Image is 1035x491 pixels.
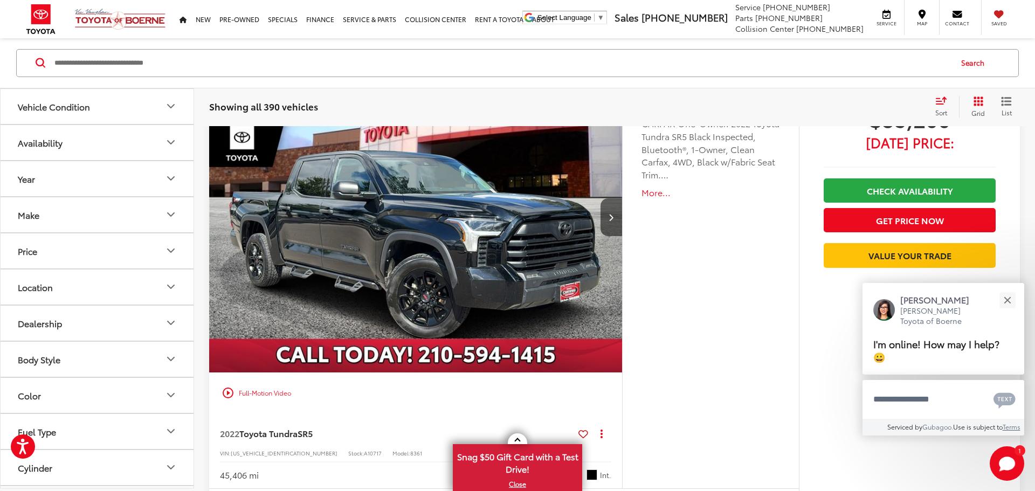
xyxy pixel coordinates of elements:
[959,96,993,117] button: Grid View
[824,137,996,148] span: [DATE] Price:
[18,462,52,473] div: Cylinder
[641,10,728,24] span: [PHONE_NUMBER]
[735,2,761,12] span: Service
[641,186,780,199] button: More...
[410,449,422,457] span: 8361
[641,117,780,182] div: CARFAX One-Owner. 2022 Toyota Tundra SR5 Black Inspected, Bluetooth®, 1-Owner, Clean Carfax, 4WD,...
[164,461,177,474] div: Cylinder
[873,336,999,364] span: I'm online! How may I help? 😀
[887,422,922,431] span: Serviced by
[922,422,953,431] a: Gubagoo.
[1,197,195,232] button: MakeMake
[220,427,239,439] span: 2022
[18,282,53,292] div: Location
[763,2,830,12] span: [PHONE_NUMBER]
[990,446,1024,481] svg: Start Chat
[1,89,195,124] button: Vehicle ConditionVehicle Condition
[1018,448,1021,453] span: 1
[220,427,574,439] a: 2022Toyota TundraSR5
[910,20,934,27] span: Map
[796,23,864,34] span: [PHONE_NUMBER]
[164,245,177,258] div: Price
[209,100,318,113] span: Showing all 390 vehicles
[18,354,60,364] div: Body Style
[220,449,231,457] span: VIN:
[18,318,62,328] div: Dealership
[18,210,39,220] div: Make
[993,391,1016,409] svg: Text
[586,469,597,480] span: Black
[537,13,591,22] span: Select Language
[824,208,996,232] button: Get Price Now
[392,449,410,457] span: Model:
[537,13,604,22] a: Select Language​
[862,380,1024,419] textarea: Type your message
[1,125,195,160] button: AvailabilityAvailability
[220,469,259,481] div: 45,406 mi
[824,243,996,267] a: Value Your Trade
[735,12,753,23] span: Parts
[592,424,611,443] button: Actions
[874,20,899,27] span: Service
[298,427,313,439] span: SR5
[1,378,195,413] button: ColorColor
[164,425,177,438] div: Fuel Type
[935,108,947,117] span: Sort
[164,353,177,366] div: Body Style
[1,342,195,377] button: Body StyleBody Style
[209,63,623,372] a: 2022 Toyota Tundra SR52022 Toyota Tundra SR52022 Toyota Tundra SR52022 Toyota Tundra SR5
[454,445,581,478] span: Snag $50 Gift Card with a Test Drive!
[735,23,794,34] span: Collision Center
[364,449,382,457] span: A10717
[18,137,63,148] div: Availability
[164,281,177,294] div: Location
[74,8,166,30] img: Vic Vaughan Toyota of Boerne
[862,283,1024,435] div: Close[PERSON_NAME][PERSON_NAME] Toyota of BoerneI'm online! How may I help? 😀Type your messageCha...
[930,96,959,117] button: Select sort value
[18,174,35,184] div: Year
[164,209,177,222] div: Make
[1,161,195,196] button: YearYear
[18,246,37,256] div: Price
[1003,422,1020,431] a: Terms
[1,269,195,305] button: LocationLocation
[1001,108,1012,117] span: List
[164,100,177,113] div: Vehicle Condition
[209,63,623,374] img: 2022 Toyota Tundra SR5
[1,233,195,268] button: PricePrice
[231,449,337,457] span: [US_VEHICLE_IDENTIFICATION_NUMBER]
[993,96,1020,117] button: List View
[209,63,623,372] div: 2022 Toyota Tundra SR5 0
[951,50,1000,77] button: Search
[900,306,980,327] p: [PERSON_NAME] Toyota of Boerne
[996,288,1019,312] button: Close
[18,101,90,112] div: Vehicle Condition
[1,306,195,341] button: DealershipDealership
[600,470,611,480] span: Int.
[601,429,603,438] span: dropdown dots
[164,317,177,330] div: Dealership
[597,13,604,22] span: ▼
[164,136,177,149] div: Availability
[601,198,622,236] button: Next image
[348,449,364,457] span: Stock:
[953,422,1003,431] span: Use is subject to
[18,390,41,400] div: Color
[53,50,951,76] form: Search by Make, Model, or Keyword
[824,105,996,132] span: $35,200
[164,389,177,402] div: Color
[1,450,195,485] button: CylinderCylinder
[239,427,298,439] span: Toyota Tundra
[824,178,996,203] a: Check Availability
[164,172,177,185] div: Year
[945,20,969,27] span: Contact
[900,294,980,306] p: [PERSON_NAME]
[1,414,195,449] button: Fuel TypeFuel Type
[18,426,56,437] div: Fuel Type
[990,446,1024,481] button: Toggle Chat Window
[987,20,1011,27] span: Saved
[755,12,823,23] span: [PHONE_NUMBER]
[990,387,1019,411] button: Chat with SMS
[971,108,985,117] span: Grid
